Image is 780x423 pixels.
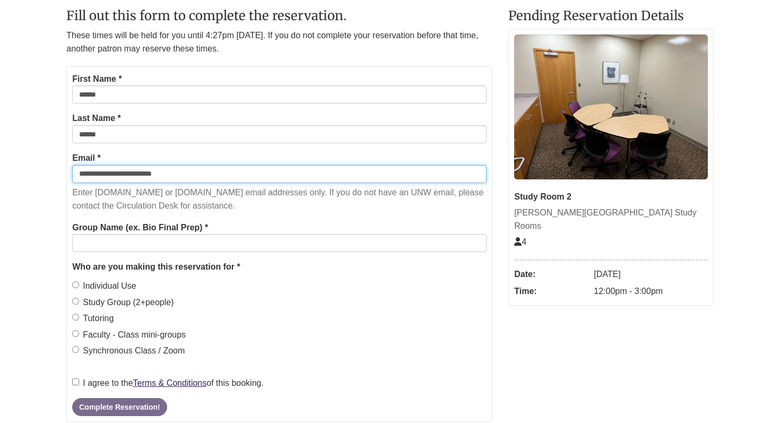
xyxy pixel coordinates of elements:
label: First Name * [72,72,122,86]
dt: Time: [514,283,588,300]
h2: Pending Reservation Details [508,9,714,23]
input: Tutoring [72,314,79,321]
label: Tutoring [72,312,114,325]
label: Last Name * [72,111,121,125]
label: Email * [72,151,100,165]
div: Study Room 2 [514,190,708,204]
input: Synchronous Class / Zoom [72,346,79,353]
input: Study Group (2+people) [72,298,79,305]
span: The capacity of this space [514,237,526,246]
label: Group Name (ex. Bio Final Prep) * [72,221,208,235]
label: Faculty - Class mini-groups [72,328,186,342]
input: Individual Use [72,281,79,288]
label: I agree to the of this booking. [72,376,264,390]
p: Enter [DOMAIN_NAME] or [DOMAIN_NAME] email addresses only. If you do not have an UNW email, pleas... [72,186,487,213]
div: [PERSON_NAME][GEOGRAPHIC_DATA] Study Rooms [514,206,708,233]
label: Study Group (2+people) [72,296,174,309]
label: Synchronous Class / Zoom [72,344,185,358]
p: These times will be held for you until 4:27pm [DATE]. If you do not complete your reservation bef... [66,29,492,56]
dd: 12:00pm - 3:00pm [594,283,708,300]
label: Individual Use [72,279,136,293]
a: Terms & Conditions [133,378,207,387]
legend: Who are you making this reservation for * [72,260,487,274]
h2: Fill out this form to complete the reservation. [66,9,492,23]
input: Faculty - Class mini-groups [72,330,79,337]
dt: Date: [514,266,588,283]
button: Complete Reservation! [72,398,167,416]
dd: [DATE] [594,266,708,283]
img: Study Room 2 [514,34,708,180]
input: I agree to theTerms & Conditionsof this booking. [72,378,79,385]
